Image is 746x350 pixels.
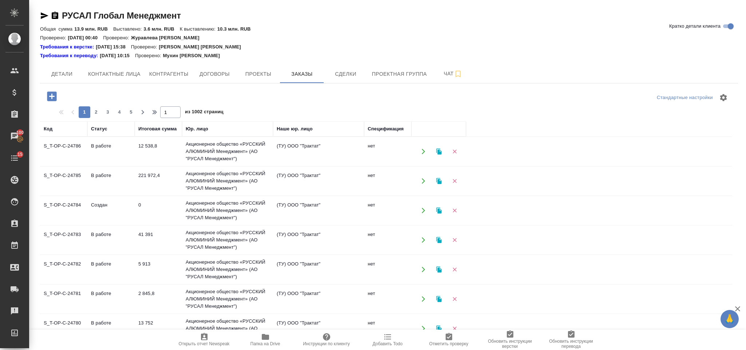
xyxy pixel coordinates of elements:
[479,330,541,350] button: Обновить инструкции верстки
[416,262,431,277] button: Открыть
[416,233,431,248] button: Открыть
[40,168,87,194] td: S_T-OP-C-24785
[296,330,357,350] button: Инструкции по клиенту
[12,129,28,136] span: 100
[364,227,411,253] td: нет
[125,109,137,116] span: 5
[135,227,182,253] td: 41 391
[364,198,411,223] td: нет
[431,203,446,218] button: Клонировать
[100,52,135,59] p: [DATE] 10:15
[273,168,364,194] td: (ТУ) ООО "Трактат"
[40,35,68,40] p: Проверено:
[40,43,96,51] div: Нажми, чтобы открыть папку с инструкцией
[143,26,179,32] p: 3.6 млн. RUB
[364,316,411,341] td: нет
[40,198,87,223] td: S_T-OP-C-24784
[102,109,114,116] span: 3
[447,174,462,189] button: Удалить
[723,311,736,327] span: 🙏
[484,339,536,349] span: Обновить инструкции верстки
[102,106,114,118] button: 3
[431,262,446,277] button: Клонировать
[131,35,205,40] p: Журавлева [PERSON_NAME]
[113,26,143,32] p: Выставлено:
[40,52,100,59] div: Нажми, чтобы открыть папку с инструкцией
[114,109,125,116] span: 4
[87,286,135,312] td: В работе
[103,35,131,40] p: Проверено:
[182,284,273,314] td: Акционерное общество «РУССКИЙ АЛЮМИНИЙ Менеджмент» (АО "РУСАЛ Менеджмент")
[2,149,27,167] a: 15
[197,70,232,79] span: Договоры
[44,70,79,79] span: Детали
[541,330,602,350] button: Обновить инструкции перевода
[284,70,319,79] span: Заказы
[364,286,411,312] td: нет
[277,125,313,133] div: Наше юр. лицо
[431,292,446,307] button: Клонировать
[416,292,431,307] button: Открыть
[135,257,182,282] td: 5 913
[87,198,135,223] td: Создан
[135,198,182,223] td: 0
[182,166,273,196] td: Акционерное общество «РУССКИЙ АЛЮМИНИЙ Менеджмент» (АО "РУСАЛ Менеджмент")
[40,316,87,341] td: S_T-OP-C-24780
[431,144,446,159] button: Клонировать
[715,89,732,106] span: Настроить таблицу
[655,92,715,103] div: split button
[435,69,470,78] span: Чат
[357,330,418,350] button: Добавить Todo
[74,26,113,32] p: 13.9 млн. RUB
[131,43,159,51] p: Проверено:
[418,330,479,350] button: Отметить проверку
[180,26,217,32] p: К выставлению:
[416,174,431,189] button: Открыть
[416,321,431,336] button: Открыть
[416,203,431,218] button: Открыть
[372,341,402,346] span: Добавить Todo
[90,106,102,118] button: 2
[447,233,462,248] button: Удалить
[179,341,230,346] span: Открыть отчет Newspeak
[235,330,296,350] button: Папка на Drive
[721,310,739,328] button: 🙏
[250,341,280,346] span: Папка на Drive
[182,314,273,343] td: Акционерное общество «РУССКИЙ АЛЮМИНИЙ Менеджмент» (АО "РУСАЛ Менеджмент")
[159,43,246,51] p: [PERSON_NAME] [PERSON_NAME]
[303,341,350,346] span: Инструкции по клиенту
[90,109,102,116] span: 2
[114,106,125,118] button: 4
[454,70,462,78] svg: Подписаться
[447,292,462,307] button: Удалить
[372,70,427,79] span: Проектная группа
[40,26,74,32] p: Общая сумма
[87,257,135,282] td: В работе
[135,168,182,194] td: 221 972,4
[40,11,49,20] button: Скопировать ссылку для ЯМессенджера
[44,125,52,133] div: Код
[273,257,364,282] td: (ТУ) ООО "Трактат"
[416,144,431,159] button: Открыть
[273,198,364,223] td: (ТУ) ООО "Трактат"
[87,168,135,194] td: В работе
[431,233,446,248] button: Клонировать
[447,321,462,336] button: Удалить
[429,341,468,346] span: Отметить проверку
[273,286,364,312] td: (ТУ) ООО "Трактат"
[273,316,364,341] td: (ТУ) ООО "Трактат"
[447,144,462,159] button: Удалить
[135,316,182,341] td: 13 752
[182,137,273,166] td: Акционерное общество «РУССКИЙ АЛЮМИНИЙ Менеджмент» (АО "РУСАЛ Менеджмент")
[125,106,137,118] button: 5
[447,203,462,218] button: Удалить
[135,139,182,164] td: 12 538,8
[364,139,411,164] td: нет
[364,168,411,194] td: нет
[217,26,256,32] p: 10.3 млн. RUB
[40,52,100,59] a: Требования к переводу:
[13,151,27,158] span: 15
[163,52,225,59] p: Мухин [PERSON_NAME]
[368,125,404,133] div: Спецификация
[2,127,27,145] a: 100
